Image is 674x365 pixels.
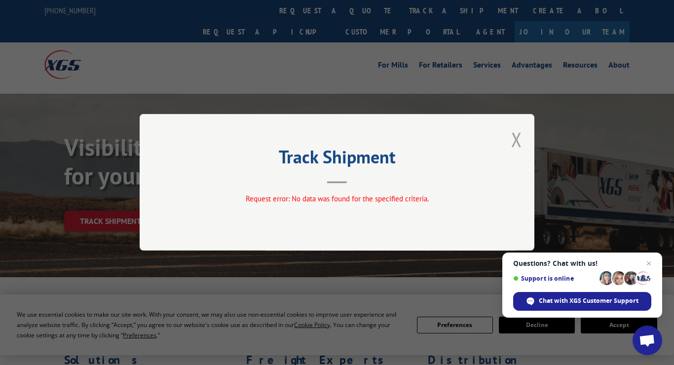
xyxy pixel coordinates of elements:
[513,275,596,282] span: Support is online
[643,257,655,269] span: Close chat
[513,259,651,267] span: Questions? Chat with us!
[511,126,522,152] button: Close modal
[513,292,651,311] div: Chat with XGS Customer Support
[189,150,485,169] h2: Track Shipment
[633,326,662,355] div: Open chat
[539,296,638,305] span: Chat with XGS Customer Support
[246,194,429,204] span: Request error: No data was found for the specified criteria.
